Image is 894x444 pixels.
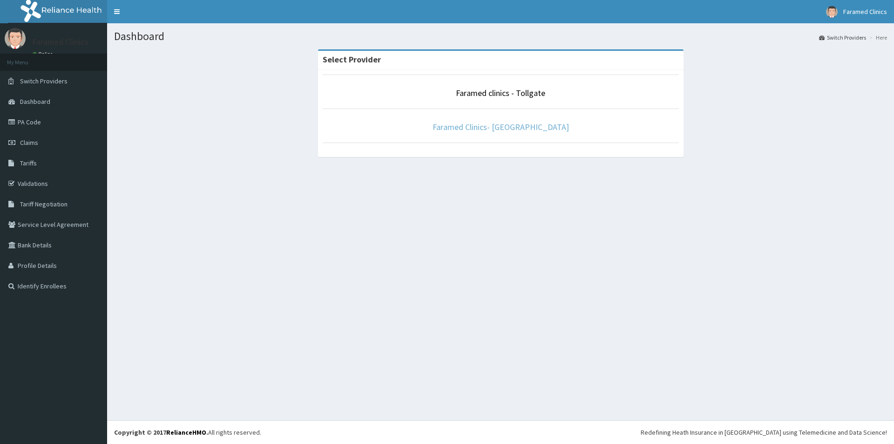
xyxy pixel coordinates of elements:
[20,200,68,208] span: Tariff Negotiation
[33,51,55,57] a: Online
[843,7,887,16] span: Faramed Clinics
[819,34,866,41] a: Switch Providers
[867,34,887,41] li: Here
[20,159,37,167] span: Tariffs
[166,428,206,437] a: RelianceHMO
[456,88,545,98] a: Faramed clinics - Tollgate
[20,138,38,147] span: Claims
[826,6,838,18] img: User Image
[107,420,894,444] footer: All rights reserved.
[433,122,569,132] a: Faramed Clinics- [GEOGRAPHIC_DATA]
[641,428,887,437] div: Redefining Heath Insurance in [GEOGRAPHIC_DATA] using Telemedicine and Data Science!
[323,54,381,65] strong: Select Provider
[114,428,208,437] strong: Copyright © 2017 .
[114,30,887,42] h1: Dashboard
[20,97,50,106] span: Dashboard
[33,38,88,46] p: Faramed Clinics
[5,28,26,49] img: User Image
[20,77,68,85] span: Switch Providers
